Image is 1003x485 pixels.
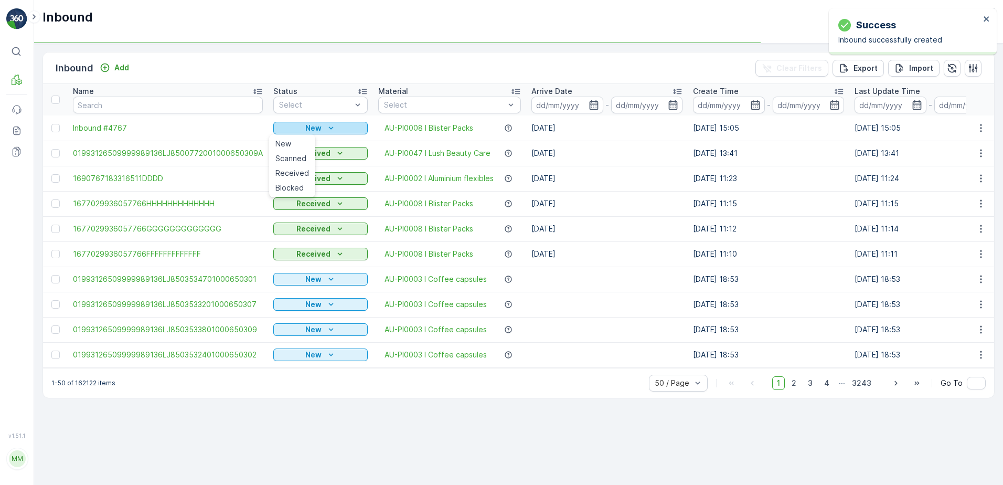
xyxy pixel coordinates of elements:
button: MM [6,441,27,477]
a: AU-PI0008 I Blister Packs [385,123,473,133]
p: Inbound [56,61,93,76]
p: Clear Filters [776,63,822,73]
button: Import [888,60,940,77]
p: Material [378,86,408,97]
td: [DATE] 15:05 [688,115,849,141]
td: [DATE] 18:53 [688,342,849,367]
span: AU-PI0008 I Blister Packs [385,198,473,209]
span: 2 [787,376,801,390]
div: Toggle Row Selected [51,275,60,283]
span: Material Type : [9,224,65,233]
button: Received [273,197,368,210]
button: New [273,323,368,336]
td: [DATE] [526,166,688,191]
span: 3 [803,376,817,390]
button: New [273,122,368,134]
p: New [305,324,322,335]
button: Add [95,61,133,74]
div: Toggle Row Selected [51,124,60,132]
td: [DATE] 13:41 [688,141,849,166]
a: 01993126509999989136LJ8503534701000650301 [73,274,263,284]
td: [DATE] [526,216,688,241]
a: AU-PI0002 I Aluminium flexibles [385,173,494,184]
p: - [605,99,609,111]
input: dd/mm/yyyy [855,97,926,113]
span: 3243 [847,376,876,390]
button: New [273,298,368,311]
span: [DATE] [56,189,80,198]
span: 2.54 kg [59,207,87,216]
span: 1677029936057766GGGGGGGGGGGGG [73,224,263,234]
a: 01993126509999989136LJ8503532401000650302 [73,350,263,360]
a: 1677029936057766HHHHHHHHHHHHH [73,198,263,209]
span: 4 [819,376,834,390]
td: [DATE] 11:23 [688,166,849,191]
span: Blocked [275,183,304,193]
p: Name [73,86,94,97]
button: New [273,349,368,361]
div: Toggle Row Selected [51,325,60,334]
p: 1-50 of 162122 items [51,379,115,387]
a: AU-PI0003 I Coffee capsules [385,274,487,284]
span: 0 kg [59,259,74,268]
p: - [929,99,932,111]
a: AU-PI0003 I Coffee capsules [385,350,487,360]
a: AU-PI0003 I Coffee capsules [385,299,487,310]
input: dd/mm/yyyy [773,97,845,113]
span: AU-PI0047 I Lush Beauty Care [65,224,175,233]
p: Select [384,100,505,110]
p: New [305,274,322,284]
p: Create Time [693,86,739,97]
span: Scanned [275,153,306,164]
button: Received [273,147,368,160]
span: Net Amount : [9,241,58,250]
span: First Weight : [9,207,59,216]
ul: New [269,134,315,197]
p: Received [296,249,330,259]
div: Toggle Row Selected [51,174,60,183]
p: Inbound successfully created [838,35,980,45]
a: AU-PI0008 I Blister Packs [385,224,473,234]
span: 1677029936057766FFFFFFFFFFFFF [73,249,263,259]
td: [DATE] 11:15 [688,191,849,216]
div: Toggle Row Selected [51,149,60,157]
p: New [305,299,322,310]
td: [DATE] [526,141,688,166]
a: AU-PI0008 I Blister Packs [385,249,473,259]
p: Received [296,198,330,209]
td: [DATE] [526,191,688,216]
span: Name : [9,172,35,181]
span: Arrive Date : [9,189,56,198]
button: New [273,273,368,286]
span: Go To [941,378,963,388]
td: [DATE] 11:10 [688,241,849,267]
span: v 1.51.1 [6,433,27,439]
span: 01993126509999989136LJ8500772001000650309A [35,172,225,181]
td: [DATE] [526,115,688,141]
div: MM [9,450,26,467]
div: Toggle Row Selected [51,300,60,309]
span: 1 [772,376,785,390]
input: dd/mm/yyyy [693,97,765,113]
td: [DATE] 11:12 [688,216,849,241]
div: Toggle Row Selected [51,225,60,233]
a: 01993126509999989136LJ8503533201000650307 [73,299,263,310]
td: [DATE] 18:53 [688,267,849,292]
a: AU-PI0047 I Lush Beauty Care [385,148,490,159]
div: Toggle Row Selected [51,351,60,359]
input: dd/mm/yyyy [611,97,683,113]
img: logo [6,8,27,29]
div: Toggle Row Selected [51,199,60,208]
p: Last Update Time [855,86,920,97]
span: 2.54 kg [58,241,86,250]
a: 01993126509999989136LJ8500772001000650309A [73,148,263,159]
button: Received [273,172,368,185]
